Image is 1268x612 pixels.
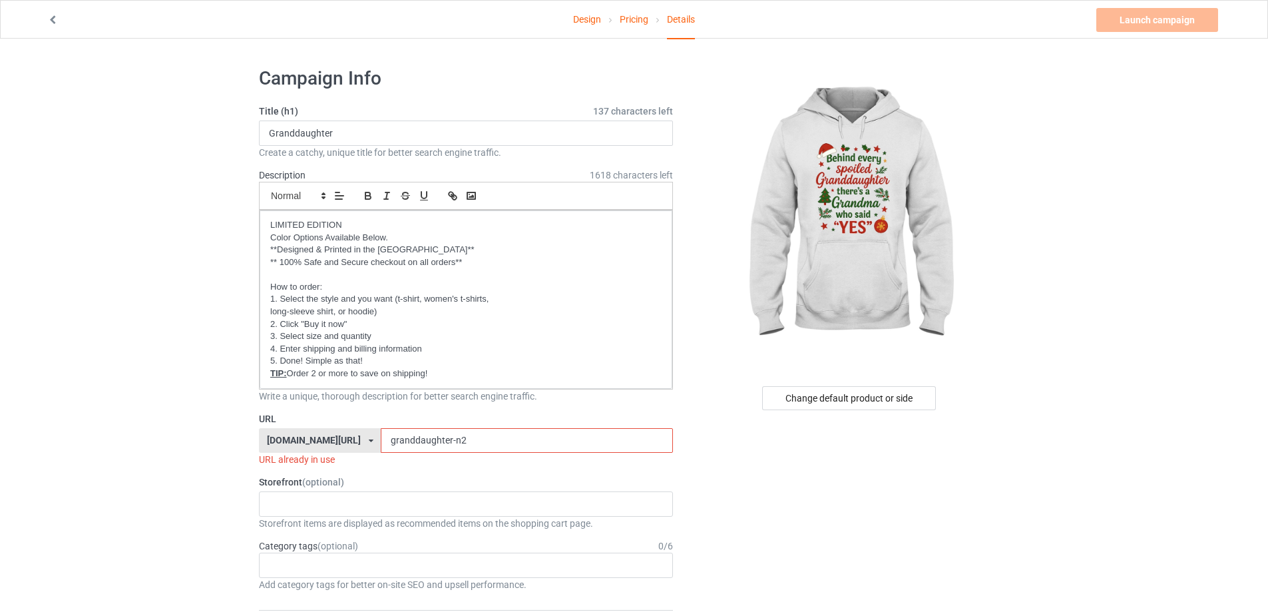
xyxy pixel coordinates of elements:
span: (optional) [317,541,358,551]
p: 3. Select size and quantity [270,330,662,343]
div: URL already in use [259,453,673,466]
div: Add category tags for better on-site SEO and upsell performance. [259,578,673,591]
div: Create a catchy, unique title for better search engine traffic. [259,146,673,159]
p: Color Options Available Below. [270,232,662,244]
p: 5. Done! Simple as that! [270,355,662,368]
span: 1618 characters left [590,168,673,182]
p: How to order: [270,281,662,294]
p: Order 2 or more to save on shipping! [270,368,662,380]
div: Write a unique, thorough description for better search engine traffic. [259,390,673,403]
p: 2. Click "Buy it now" [270,318,662,331]
label: Storefront [259,475,673,489]
label: Description [259,170,306,180]
label: URL [259,412,673,426]
div: 0 / 6 [658,539,673,553]
p: ** 100% Safe and Secure checkout on all orders** [270,256,662,269]
u: TIP: [270,368,287,378]
label: Category tags [259,539,358,553]
div: Storefront items are displayed as recommended items on the shopping cart page. [259,517,673,530]
a: Design [573,1,601,38]
a: Pricing [620,1,648,38]
span: (optional) [302,477,344,487]
p: long-sleeve shirt, or hoodie) [270,306,662,318]
div: [DOMAIN_NAME][URL] [267,436,361,445]
h1: Campaign Info [259,67,673,91]
div: Change default product or side [762,386,936,410]
p: LIMITED EDITION [270,219,662,232]
p: 1. Select the style and you want (t-shirt, women's t-shirts, [270,293,662,306]
label: Title (h1) [259,105,673,118]
p: 4. Enter shipping and billing information [270,343,662,356]
div: Details [667,1,695,39]
p: **Designed & Printed in the [GEOGRAPHIC_DATA]** [270,244,662,256]
span: 137 characters left [593,105,673,118]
